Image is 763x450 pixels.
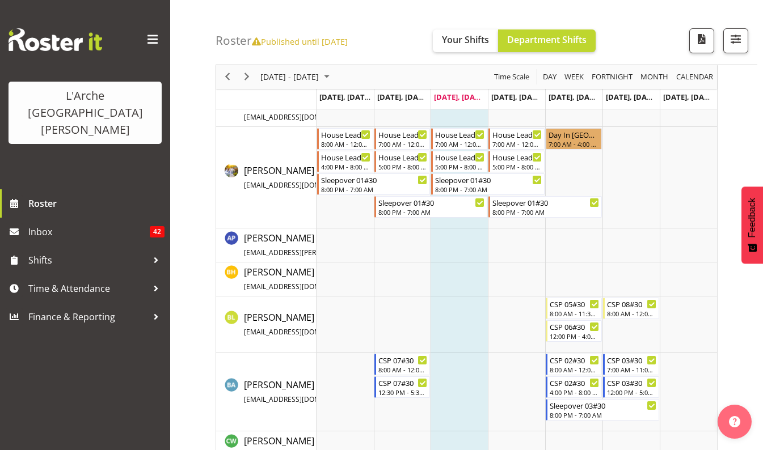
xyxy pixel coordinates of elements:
div: Bibi Ali"s event - CSP 02#30 Begin From Friday, October 10, 2025 at 8:00:00 AM GMT+13:00 Ends At ... [546,354,602,375]
div: Aizza Garduque"s event - House Leader 04#30 Begin From Tuesday, October 7, 2025 at 5:00:00 PM GMT... [374,151,431,172]
div: Aizza Garduque"s event - House Leader 03#30 Begin From Tuesday, October 7, 2025 at 7:00:00 AM GMT... [374,128,431,150]
button: Previous [220,70,235,84]
button: Timeline Day [541,70,559,84]
span: Time Scale [493,70,530,84]
div: House Leader 03#30 [492,129,542,140]
span: [PERSON_NAME] [244,232,460,258]
div: Aizza Garduque"s event - House Leader 04#30 Begin From Thursday, October 9, 2025 at 5:00:00 PM GM... [488,151,545,172]
span: Shifts [28,252,147,269]
span: [EMAIL_ADDRESS][DOMAIN_NAME] [244,282,357,291]
div: next period [237,65,256,89]
button: Download a PDF of the roster according to the set date range. [689,28,714,53]
div: Aizza Garduque"s event - Sleepover 01#30 Begin From Thursday, October 9, 2025 at 8:00:00 PM GMT+1... [488,196,602,218]
span: Time & Attendance [28,280,147,297]
td: Adrian Garduque resource [216,93,317,127]
div: Sleepover 01#30 [321,174,428,185]
span: [EMAIL_ADDRESS][DOMAIN_NAME] [244,327,357,337]
div: 12:30 PM - 5:30 PM [378,388,428,397]
td: Ayamita Paul resource [216,228,317,262]
div: 7:00 AM - 12:00 PM [492,139,542,148]
span: Published until [DATE] [252,36,348,47]
div: House Leader 04#30 [492,151,542,163]
button: Feedback - Show survey [741,186,763,264]
span: [DATE], [DATE] [377,92,429,102]
span: Fortnight [591,70,634,84]
div: 7:00 AM - 12:00 PM [435,139,484,148]
div: 8:00 PM - 7:00 AM [321,185,428,194]
div: 4:00 PM - 8:00 PM [321,162,370,171]
span: [PERSON_NAME] [244,266,402,292]
div: 8:00 PM - 7:00 AM [435,185,542,194]
div: House Leader 04#30 [435,151,484,163]
span: [EMAIL_ADDRESS][PERSON_NAME][DOMAIN_NAME] [244,248,410,257]
div: 7:00 AM - 4:00 PM [549,139,599,148]
div: Aizza Garduque"s event - House Leader 03#30 Begin From Wednesday, October 8, 2025 at 7:00:00 AM G... [431,128,487,150]
span: Finance & Reporting [28,308,147,325]
span: Department Shifts [507,33,587,46]
div: House Leader 03#30 [378,129,428,140]
span: Roster [28,195,165,212]
h4: Roster [216,34,348,47]
button: Filter Shifts [723,28,748,53]
span: [PERSON_NAME] [244,311,402,337]
img: Rosterit website logo [9,28,102,51]
div: L'Arche [GEOGRAPHIC_DATA][PERSON_NAME] [20,87,150,138]
div: Benny Liew"s event - CSP 05#30 Begin From Friday, October 10, 2025 at 8:00:00 AM GMT+13:00 Ends A... [546,298,602,319]
div: CSP 08#30 [607,298,656,309]
td: Benny Liew resource [216,296,317,353]
div: 8:00 PM - 7:00 AM [492,207,599,216]
div: 5:00 PM - 8:00 PM [435,162,484,171]
td: Ben Hammond resource [216,262,317,296]
span: [PERSON_NAME] [244,164,402,190]
div: 5:00 PM - 8:00 PM [378,162,428,171]
span: [EMAIL_ADDRESS][DOMAIN_NAME] [244,180,357,190]
div: Aizza Garduque"s event - Sleepover 01#30 Begin From Monday, October 6, 2025 at 8:00:00 PM GMT+13:... [317,173,431,195]
div: House Leader 02#30 [321,151,370,163]
div: CSP 03#30 [607,377,656,388]
div: Day In [GEOGRAPHIC_DATA] [549,129,599,140]
div: CSP 06#30 [550,321,599,332]
div: 12:00 PM - 5:00 PM [607,388,656,397]
div: CSP 05#30 [550,298,599,309]
span: Your Shifts [442,33,489,46]
span: Month [639,70,669,84]
a: [PERSON_NAME][EMAIL_ADDRESS][PERSON_NAME][DOMAIN_NAME] [244,231,460,258]
div: Aizza Garduque"s event - House Leader 02#30 Begin From Monday, October 6, 2025 at 4:00:00 PM GMT+... [317,151,373,172]
a: [PERSON_NAME][EMAIL_ADDRESS][DOMAIN_NAME] [244,164,402,191]
div: CSP 03#30 [607,354,656,366]
div: Bibi Ali"s event - CSP 03#30 Begin From Saturday, October 11, 2025 at 7:00:00 AM GMT+13:00 Ends A... [603,354,659,375]
span: Inbox [28,223,150,240]
div: CSP 07#30 [378,377,428,388]
div: October 06 - 12, 2025 [256,65,336,89]
button: Month [675,70,715,84]
div: Aizza Garduque"s event - House Leader 04#30 Begin From Wednesday, October 8, 2025 at 5:00:00 PM G... [431,151,487,172]
div: Aizza Garduque"s event - House Leader 03#30 Begin From Thursday, October 9, 2025 at 7:00:00 AM GM... [488,128,545,150]
a: [PERSON_NAME][EMAIL_ADDRESS][DOMAIN_NAME] [244,265,402,292]
div: CSP 02#30 [550,354,599,366]
div: 4:00 PM - 8:00 PM [550,388,599,397]
button: Timeline Week [563,70,586,84]
div: Bibi Ali"s event - Sleepover 03#30 Begin From Friday, October 10, 2025 at 8:00:00 PM GMT+13:00 En... [546,399,659,421]
div: Aizza Garduque"s event - Day In Lieu Begin From Friday, October 10, 2025 at 7:00:00 AM GMT+13:00 ... [546,128,602,150]
span: [DATE] - [DATE] [259,70,320,84]
a: [PERSON_NAME][EMAIL_ADDRESS][DOMAIN_NAME] [244,96,402,123]
div: CSP 02#30 [550,377,599,388]
span: [EMAIL_ADDRESS][DOMAIN_NAME] [244,394,357,404]
span: Week [563,70,585,84]
span: Day [542,70,558,84]
div: Sleepover 03#30 [550,400,656,411]
div: CSP 07#30 [378,354,428,366]
span: [DATE], [DATE] [549,92,600,102]
div: House Leader 01#30 [321,129,370,140]
span: [PERSON_NAME] [244,96,402,122]
div: Bibi Ali"s event - CSP 07#30 Begin From Tuesday, October 7, 2025 at 8:00:00 AM GMT+13:00 Ends At ... [374,354,431,375]
span: [DATE], [DATE] [319,92,371,102]
span: 42 [150,226,165,237]
div: 8:00 AM - 12:00 PM [378,365,428,374]
span: [DATE], [DATE] [663,92,715,102]
div: Benny Liew"s event - CSP 06#30 Begin From Friday, October 10, 2025 at 12:00:00 PM GMT+13:00 Ends ... [546,320,602,342]
span: calendar [675,70,714,84]
div: 8:00 AM - 12:00 PM [321,139,370,148]
span: [DATE], [DATE] [606,92,657,102]
div: Bibi Ali"s event - CSP 03#30 Begin From Saturday, October 11, 2025 at 12:00:00 PM GMT+13:00 Ends ... [603,376,659,398]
